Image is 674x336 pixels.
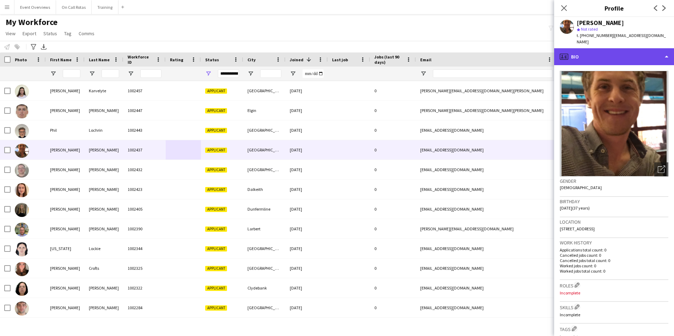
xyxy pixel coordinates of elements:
[15,183,29,197] img: Claire Turner
[243,180,286,199] div: Dalkeith
[15,104,29,118] img: David Seaton
[420,70,427,77] button: Open Filter Menu
[205,70,212,77] button: Open Filter Menu
[85,81,123,100] div: Karvelyte
[243,101,286,120] div: Elgin
[15,203,29,217] img: Lucy Atherton
[416,120,557,140] div: [EMAIL_ADDRESS][DOMAIN_NAME]
[654,162,668,176] div: Open photos pop-in
[46,239,85,258] div: [US_STATE]
[370,101,416,120] div: 0
[560,205,590,211] span: [DATE] (37 years)
[85,199,123,219] div: [PERSON_NAME]
[6,30,16,37] span: View
[243,298,286,317] div: [GEOGRAPHIC_DATA]
[92,0,118,14] button: Training
[370,81,416,100] div: 0
[89,70,95,77] button: Open Filter Menu
[15,223,29,237] img: David Spicer
[89,57,110,62] span: Last Name
[123,180,166,199] div: 1002423
[433,69,553,78] input: Email Filter Input
[560,268,668,274] p: Worked jobs total count: 0
[560,239,668,246] h3: Work history
[50,70,56,77] button: Open Filter Menu
[416,199,557,219] div: [EMAIL_ADDRESS][DOMAIN_NAME]
[286,219,328,238] div: [DATE]
[302,69,324,78] input: Joined Filter Input
[416,160,557,179] div: [EMAIL_ADDRESS][DOMAIN_NAME]
[370,180,416,199] div: 0
[15,242,29,256] img: Georgia Lockie
[6,17,57,27] span: My Workforce
[46,140,85,160] div: [PERSON_NAME]
[560,258,668,263] p: Cancelled jobs total count: 0
[286,140,328,160] div: [DATE]
[61,29,74,38] a: Tag
[15,163,29,178] img: Kevin Wilson
[56,0,92,14] button: On Call Rotas
[286,180,328,199] div: [DATE]
[286,259,328,278] div: [DATE]
[370,160,416,179] div: 0
[416,81,557,100] div: [PERSON_NAME][EMAIL_ADDRESS][DOMAIN_NAME][PERSON_NAME]
[332,57,348,62] span: Last job
[85,239,123,258] div: Lockie
[79,30,94,37] span: Comms
[123,199,166,219] div: 1002405
[370,278,416,298] div: 0
[15,57,27,62] span: Photo
[15,124,29,138] img: Phil Lochrin
[205,57,219,62] span: Status
[416,101,557,120] div: [PERSON_NAME][EMAIL_ADDRESS][DOMAIN_NAME][PERSON_NAME]
[128,70,134,77] button: Open Filter Menu
[15,262,29,276] img: Helena Crofts
[260,69,281,78] input: City Filter Input
[286,160,328,179] div: [DATE]
[85,278,123,298] div: [PERSON_NAME]
[560,71,668,176] img: Crew avatar or photo
[123,239,166,258] div: 1002344
[243,199,286,219] div: Dunfermline
[290,57,304,62] span: Joined
[243,259,286,278] div: [GEOGRAPHIC_DATA]
[64,30,72,37] span: Tag
[370,219,416,238] div: 0
[46,81,85,100] div: [PERSON_NAME]
[243,120,286,140] div: [GEOGRAPHIC_DATA]
[286,120,328,140] div: [DATE]
[63,69,80,78] input: First Name Filter Input
[416,140,557,160] div: [EMAIL_ADDRESS][DOMAIN_NAME]
[370,298,416,317] div: 0
[416,219,557,238] div: [PERSON_NAME][EMAIL_ADDRESS][DOMAIN_NAME]
[370,120,416,140] div: 0
[243,219,286,238] div: Larbert
[370,239,416,258] div: 0
[243,81,286,100] div: [GEOGRAPHIC_DATA]
[560,290,668,295] p: Incomplete
[205,148,227,153] span: Applicant
[85,259,123,278] div: Crofts
[205,128,227,133] span: Applicant
[420,57,431,62] span: Email
[123,160,166,179] div: 1002432
[205,167,227,173] span: Applicant
[85,180,123,199] div: [PERSON_NAME]
[205,207,227,212] span: Applicant
[123,219,166,238] div: 1002390
[123,259,166,278] div: 1002325
[286,298,328,317] div: [DATE]
[370,199,416,219] div: 0
[205,286,227,291] span: Applicant
[560,253,668,258] p: Cancelled jobs count: 0
[123,278,166,298] div: 1002322
[123,81,166,100] div: 1002457
[560,312,668,317] p: Incomplete
[560,185,602,190] span: [DEMOGRAPHIC_DATA]
[85,219,123,238] div: [PERSON_NAME]
[205,226,227,232] span: Applicant
[46,259,85,278] div: [PERSON_NAME]
[286,199,328,219] div: [DATE]
[416,298,557,317] div: [EMAIL_ADDRESS][DOMAIN_NAME]
[85,298,123,317] div: [PERSON_NAME]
